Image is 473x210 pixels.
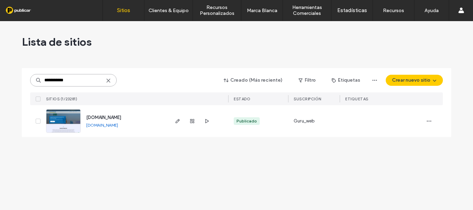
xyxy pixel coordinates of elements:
a: [DOMAIN_NAME] [86,122,118,128]
button: Etiquetas [325,75,366,86]
label: Clientes & Equipo [149,8,189,13]
div: Publicado [237,118,257,124]
span: Guru_web [294,118,315,125]
button: Creado (Más reciente) [218,75,289,86]
span: ETIQUETAS [345,97,368,101]
label: Recursos [383,8,404,13]
span: Lista de sitios [22,35,92,49]
label: Estadísticas [337,7,367,13]
a: [DOMAIN_NAME] [86,115,121,120]
span: ESTADO [234,97,250,101]
label: Marca Blanca [247,8,277,13]
label: Herramientas Comerciales [283,4,331,16]
label: Ayuda [425,8,439,13]
label: Sitios [117,7,130,13]
span: SITIOS (1/23281) [46,97,77,101]
label: Recursos Personalizados [193,4,241,16]
button: Filtro [292,75,323,86]
span: Suscripción [294,97,321,101]
span: Ayuda [15,5,34,11]
button: Crear nuevo sitio [386,75,443,86]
